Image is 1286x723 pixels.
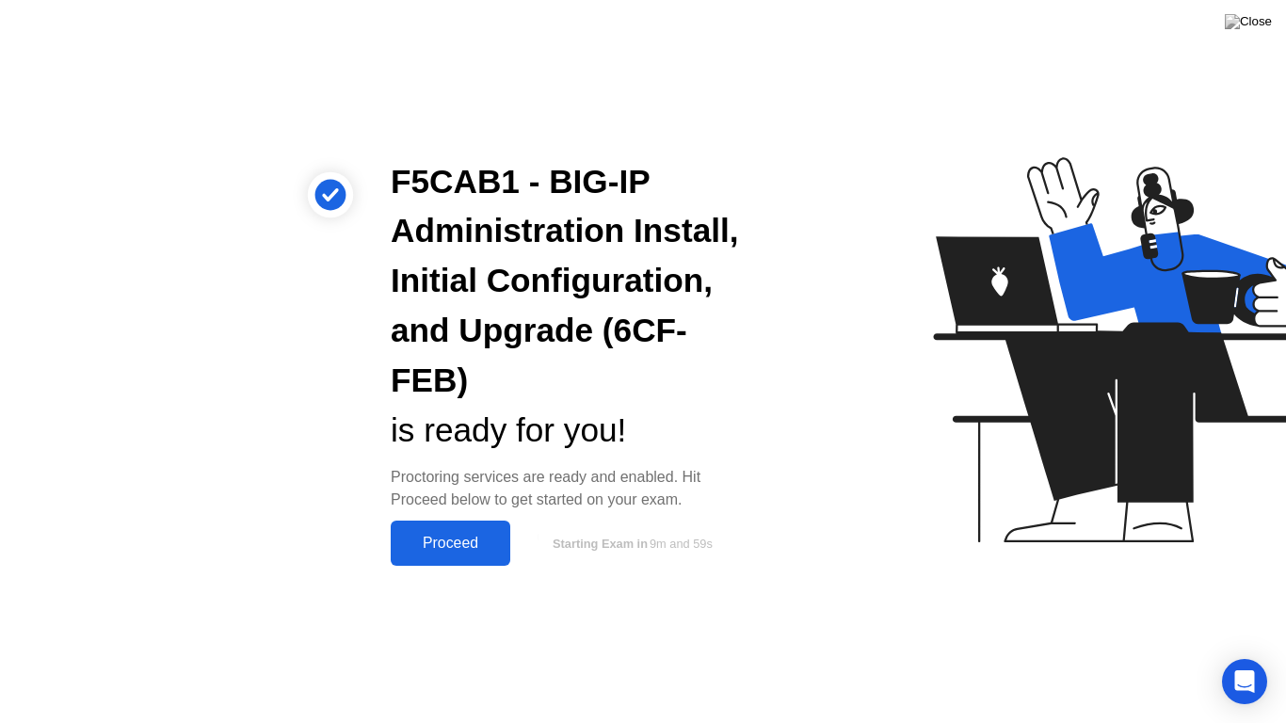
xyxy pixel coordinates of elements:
[1222,659,1267,704] div: Open Intercom Messenger
[391,466,741,511] div: Proctoring services are ready and enabled. Hit Proceed below to get started on your exam.
[520,525,741,561] button: Starting Exam in9m and 59s
[396,535,505,552] div: Proceed
[650,537,713,551] span: 9m and 59s
[1225,14,1272,29] img: Close
[391,157,741,406] div: F5CAB1 - BIG-IP Administration Install, Initial Configuration, and Upgrade (6CF-FEB)
[391,521,510,566] button: Proceed
[391,406,741,456] div: is ready for you!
